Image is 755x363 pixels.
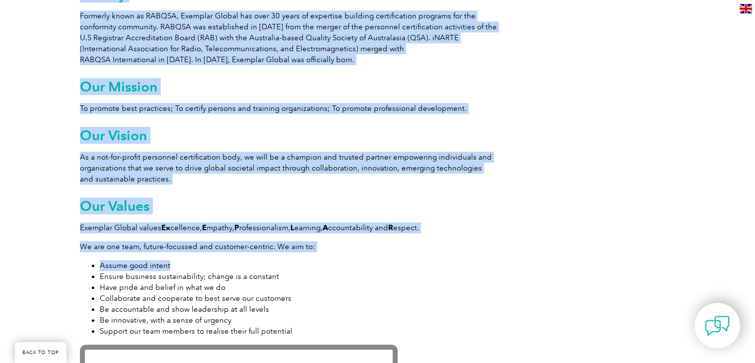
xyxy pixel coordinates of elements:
img: contact-chat.png [705,313,730,338]
li: Assume good intent [100,260,497,271]
img: en [740,4,752,13]
b: Our Values [80,197,149,214]
strong: A [323,223,328,232]
b: Our Vision [80,127,147,144]
strong: R [388,223,393,232]
p: To promote best practices; To certify persons and training organizations; To promote professional... [80,103,497,114]
strong: E [202,223,206,232]
a: BACK TO TOP [15,342,67,363]
p: Exemplar Global values cellence, mpathy, rofessionalism, earning, ccountability and espect. [80,222,497,233]
li: Have pride and belief in what we do [100,282,497,293]
li: Be innovative, with a sense of urgency [100,315,497,326]
strong: L [290,223,294,232]
li: Ensure business sustainability; change is a constant [100,271,497,282]
li: Support our team members to realise their full potential [100,326,497,337]
h2: Our Mission [80,79,497,94]
li: Collaborate and cooperate to best serve our customers [100,293,497,304]
strong: Ex [161,223,170,232]
p: We are one team, future-focussed and customer-centric. We aim to: [80,241,497,252]
li: Be accountable and show leadership at all levels [100,304,497,315]
p: As a not-for-profit personnel certification body, we will be a champion and trusted partner empow... [80,152,497,184]
strong: P [234,223,239,232]
p: Formerly known as RABQSA, Exemplar Global has over 30 years of expertise building certification p... [80,10,497,65]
